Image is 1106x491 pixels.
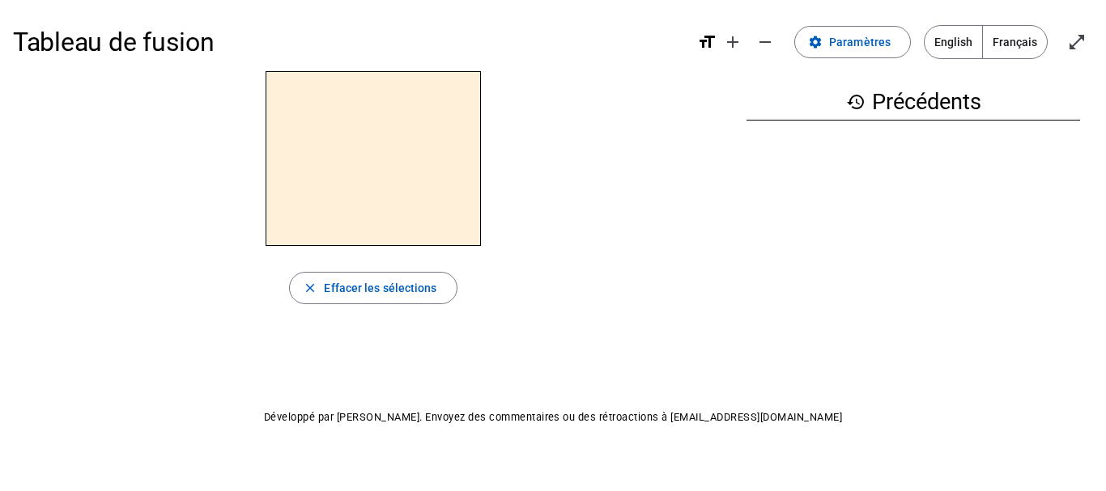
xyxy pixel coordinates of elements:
mat-button-toggle-group: Language selection [924,25,1048,59]
mat-icon: close [303,281,317,295]
mat-icon: history [846,92,866,112]
mat-icon: open_in_full [1067,32,1087,52]
span: Paramètres [829,32,891,52]
p: Développé par [PERSON_NAME]. Envoyez des commentaires ou des rétroactions à [EMAIL_ADDRESS][DOMAI... [13,408,1093,427]
h3: Précédents [747,84,1080,121]
button: Augmenter la taille de la police [717,26,749,58]
mat-icon: format_size [697,32,717,52]
span: English [925,26,982,58]
mat-icon: add [723,32,742,52]
mat-icon: remove [755,32,775,52]
button: Effacer les sélections [289,272,457,304]
h1: Tableau de fusion [13,16,684,68]
button: Paramètres [794,26,911,58]
span: Français [983,26,1047,58]
button: Diminuer la taille de la police [749,26,781,58]
button: Entrer en plein écran [1061,26,1093,58]
span: Effacer les sélections [324,278,436,298]
mat-icon: settings [808,35,823,49]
